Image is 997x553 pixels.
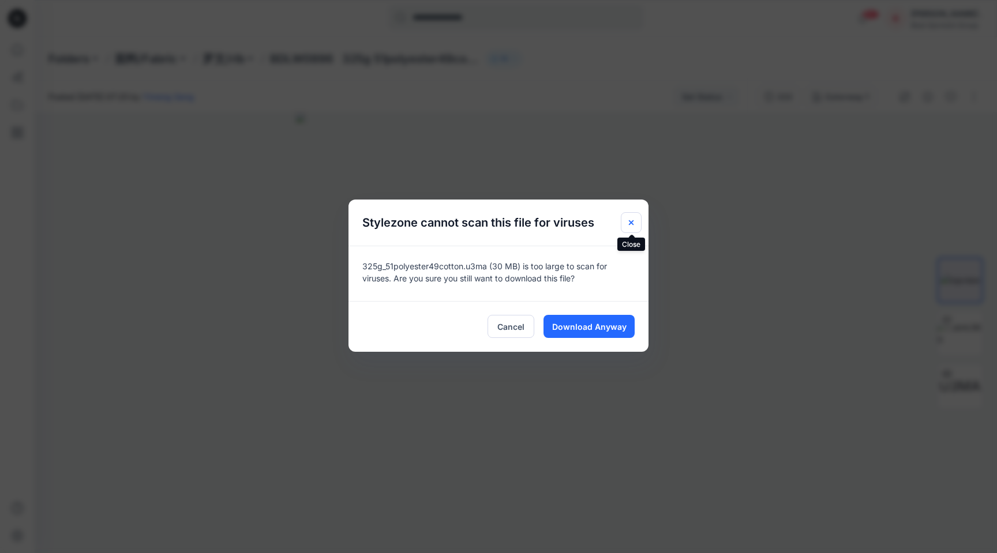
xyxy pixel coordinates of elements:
[552,321,627,333] span: Download Anyway
[544,315,635,338] button: Download Anyway
[497,321,524,333] span: Cancel
[348,200,608,246] h5: Stylezone cannot scan this file for viruses
[621,212,642,233] button: Close
[488,315,534,338] button: Cancel
[348,246,649,301] div: 325g_51polyester49cotton.u3ma (30 MB) is too large to scan for viruses. Are you sure you still wa...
